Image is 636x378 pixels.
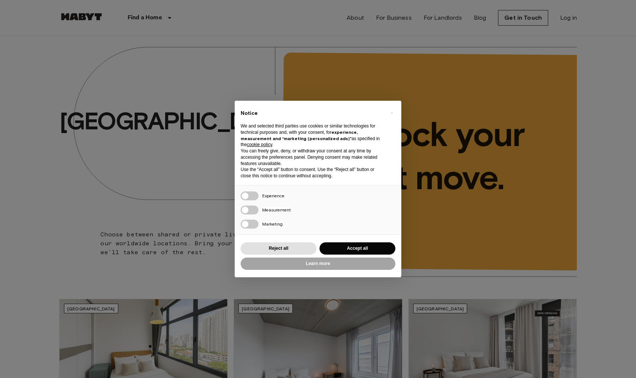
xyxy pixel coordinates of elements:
[241,148,383,167] p: You can freely give, deny, or withdraw your consent at any time by accessing the preferences pane...
[241,110,383,117] h2: Notice
[241,167,383,179] p: Use the “Accept all” button to consent. Use the “Reject all” button or close this notice to conti...
[241,123,383,148] p: We and selected third parties use cookies or similar technologies for technical purposes and, wit...
[241,129,358,141] strong: experience, measurement and “marketing (personalized ads)”
[262,207,291,213] span: Measurement
[319,242,395,255] button: Accept all
[241,258,395,270] button: Learn more
[391,108,393,117] span: ×
[247,142,272,147] a: cookie policy
[241,242,317,255] button: Reject all
[262,221,283,227] span: Marketing
[262,193,285,198] span: Experience
[386,107,398,119] button: Close this notice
